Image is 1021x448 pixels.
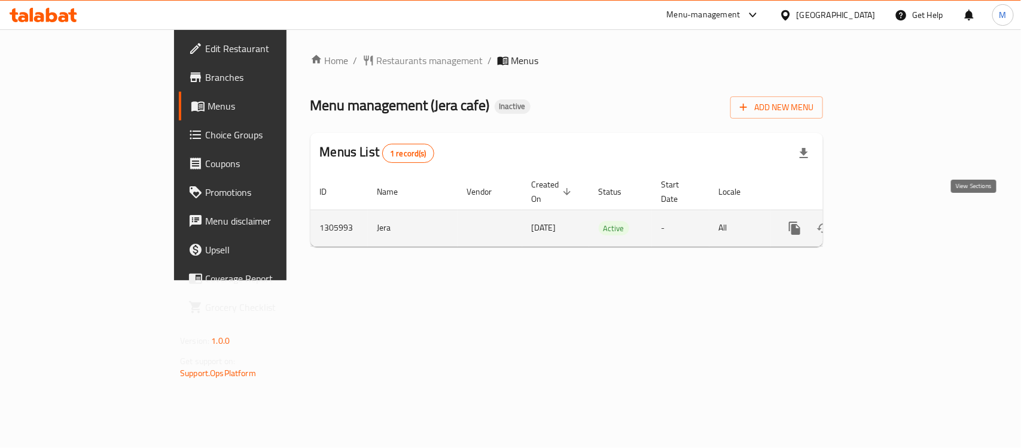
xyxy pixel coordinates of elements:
a: Grocery Checklist [179,293,345,322]
span: Branches [205,70,335,84]
span: Upsell [205,243,335,257]
div: Total records count [382,144,434,163]
span: Menus [511,53,539,68]
button: Add New Menu [730,96,823,119]
a: Coverage Report [179,264,345,293]
a: Choice Groups [179,120,345,149]
span: ID [320,184,343,199]
table: enhanced table [310,174,905,247]
span: M [999,8,1007,22]
th: Actions [771,174,905,210]
span: Get support on: [180,353,235,369]
div: Export file [790,139,818,168]
div: Inactive [495,99,531,114]
span: Edit Restaurant [205,41,335,56]
a: Support.OpsPlatform [180,365,256,381]
span: Version: [180,333,209,349]
span: Menus [208,99,335,113]
td: All [709,210,771,246]
li: / [488,53,492,68]
span: Menu disclaimer [205,214,335,228]
span: Coupons [205,156,335,171]
span: Add New Menu [740,100,813,115]
li: / [353,53,358,68]
a: Upsell [179,235,345,264]
a: Branches [179,63,345,92]
button: more [781,214,809,243]
span: Coverage Report [205,271,335,286]
span: Promotions [205,185,335,199]
span: Name [377,184,414,199]
span: 1.0.0 [211,333,230,349]
span: Locale [719,184,757,199]
a: Restaurants management [362,53,483,68]
a: Coupons [179,149,345,178]
span: Status [599,184,638,199]
nav: breadcrumb [310,53,823,68]
span: Start Date [662,177,695,206]
a: Edit Restaurant [179,34,345,63]
span: Menu management ( Jera cafe ) [310,92,490,119]
div: Menu-management [667,8,740,22]
span: Active [599,222,629,235]
span: Inactive [495,101,531,111]
span: 1 record(s) [383,148,434,159]
span: Restaurants management [377,53,483,68]
span: Created On [532,177,575,206]
a: Menu disclaimer [179,207,345,235]
td: Jera [368,210,458,246]
h2: Menus List [320,143,434,163]
a: Promotions [179,178,345,207]
span: Choice Groups [205,128,335,142]
a: Menus [179,92,345,120]
td: - [652,210,709,246]
div: [GEOGRAPHIC_DATA] [797,8,876,22]
span: Vendor [467,184,508,199]
span: [DATE] [532,220,556,235]
span: Grocery Checklist [205,300,335,314]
